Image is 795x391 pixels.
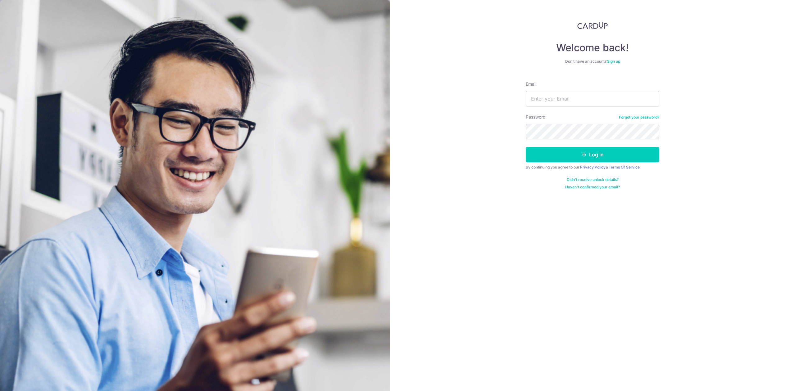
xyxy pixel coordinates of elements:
[526,147,659,162] button: Log in
[607,59,620,64] a: Sign up
[567,177,619,182] a: Didn't receive unlock details?
[609,165,640,169] a: Terms Of Service
[577,22,608,29] img: CardUp Logo
[526,59,659,64] div: Don’t have an account?
[619,115,659,120] a: Forgot your password?
[565,185,620,190] a: Haven't confirmed your email?
[526,165,659,170] div: By continuing you agree to our &
[526,114,546,120] label: Password
[526,42,659,54] h4: Welcome back!
[526,91,659,106] input: Enter your Email
[580,165,606,169] a: Privacy Policy
[526,81,536,87] label: Email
